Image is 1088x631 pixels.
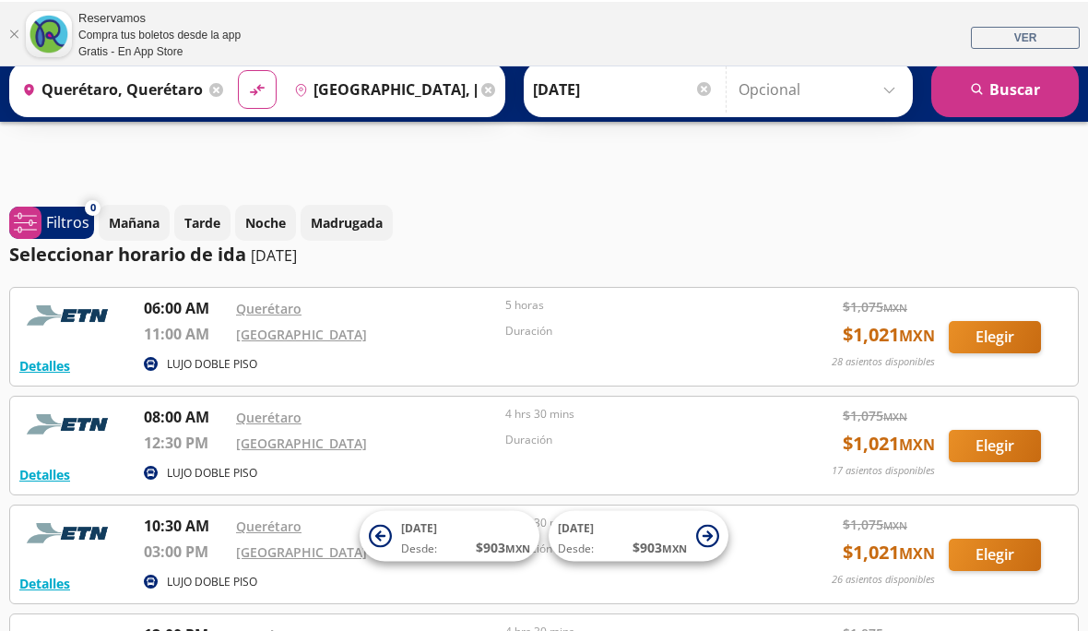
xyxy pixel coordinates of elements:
[899,324,935,344] small: MXN
[144,539,227,561] p: 03:00 PM
[99,203,170,239] button: Mañana
[360,509,539,560] button: [DATE]Desde:$903MXN
[19,354,70,374] button: Detalles
[78,25,241,42] div: Compra tus boletos desde la app
[235,203,296,239] button: Noche
[843,295,907,315] span: $ 1,075
[931,60,1079,115] button: Buscar
[558,518,594,534] span: [DATE]
[505,540,530,554] small: MXN
[832,461,935,477] p: 17 asientos disponibles
[739,65,904,111] input: Opcional
[287,65,477,111] input: Buscar Destino
[832,352,935,368] p: 28 asientos disponibles
[19,513,121,550] img: RESERVAMOS
[549,509,728,560] button: [DATE]Desde:$903MXN
[236,542,367,559] a: [GEOGRAPHIC_DATA]
[19,463,70,482] button: Detalles
[505,404,765,421] p: 4 hrs 30 mins
[109,211,160,231] p: Mañana
[883,517,907,530] small: MXN
[843,537,935,565] span: $ 1,021
[184,211,220,231] p: Tarde
[843,428,935,456] span: $ 1,021
[78,7,241,26] div: Reservamos
[8,27,19,38] a: Cerrar
[883,408,907,422] small: MXN
[971,25,1080,47] a: VER
[236,324,367,341] a: [GEOGRAPHIC_DATA]
[401,518,437,534] span: [DATE]
[19,404,121,441] img: RESERVAMOS
[505,295,765,312] p: 5 horas
[167,354,257,371] p: LUJO DOBLE PISO
[15,65,205,111] input: Buscar Origen
[843,319,935,347] span: $ 1,021
[144,404,227,426] p: 08:00 AM
[1014,30,1037,42] span: VER
[19,572,70,591] button: Detalles
[662,540,687,554] small: MXN
[236,516,302,533] a: Querétaro
[144,430,227,452] p: 12:30 PM
[949,428,1041,460] button: Elegir
[476,536,530,555] span: $ 903
[251,243,297,265] p: [DATE]
[843,404,907,423] span: $ 1,075
[19,295,121,332] img: RESERVAMOS
[78,42,241,58] div: Gratis - En App Store
[843,513,907,532] span: $ 1,075
[236,433,367,450] a: [GEOGRAPHIC_DATA]
[9,239,246,267] p: Seleccionar horario de ida
[9,205,94,237] button: 0Filtros
[505,430,765,446] p: Duración
[899,433,935,453] small: MXN
[174,203,231,239] button: Tarde
[899,542,935,562] small: MXN
[533,65,714,111] input: Elegir Fecha
[167,572,257,589] p: LUJO DOBLE PISO
[832,570,935,586] p: 26 asientos disponibles
[167,463,257,480] p: LUJO DOBLE PISO
[301,203,393,239] button: Madrugada
[558,539,594,555] span: Desde:
[633,536,687,555] span: $ 903
[236,407,302,424] a: Querétaro
[144,295,227,317] p: 06:00 AM
[883,299,907,313] small: MXN
[144,321,227,343] p: 11:00 AM
[401,539,437,555] span: Desde:
[90,198,96,214] span: 0
[949,537,1041,569] button: Elegir
[311,211,383,231] p: Madrugada
[46,209,89,232] p: Filtros
[245,211,286,231] p: Noche
[144,513,227,535] p: 10:30 AM
[949,319,1041,351] button: Elegir
[505,321,765,338] p: Duración
[236,298,302,315] a: Querétaro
